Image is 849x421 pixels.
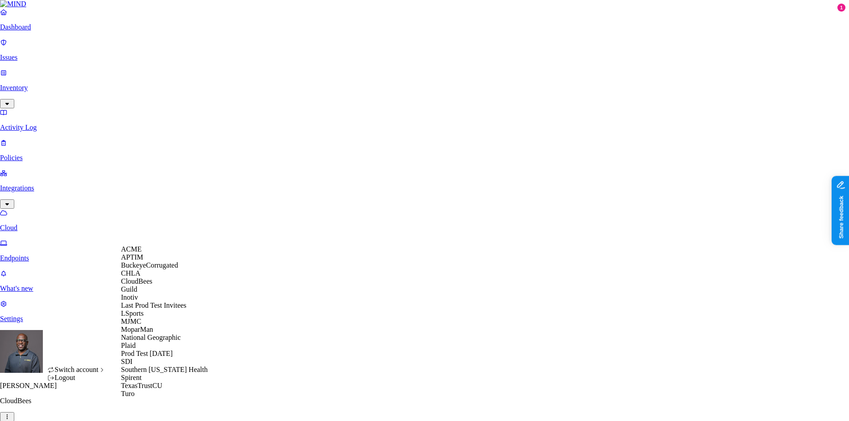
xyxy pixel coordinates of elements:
[121,318,141,325] span: MJMC
[121,253,143,261] span: APTIM
[121,310,144,317] span: LSports
[121,374,141,381] span: Spirent
[54,366,98,373] span: Switch account
[121,277,152,285] span: CloudBees
[121,285,137,293] span: Guild
[121,261,178,269] span: BuckeyeCorrugated
[121,334,181,341] span: National Geographic
[121,366,208,373] span: Southern [US_STATE] Health
[121,342,136,349] span: Plaid
[837,4,845,12] div: 1
[121,326,153,333] span: MoparMan
[121,358,133,365] span: SDI
[121,301,187,309] span: Last Prod Test Invitees
[121,350,173,357] span: Prod Test [DATE]
[47,374,106,382] div: Logout
[121,245,141,253] span: ACME
[121,269,141,277] span: CHLA
[121,390,135,397] span: Turo
[121,382,162,389] span: TexasTrustCU
[121,293,138,301] span: Inotiv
